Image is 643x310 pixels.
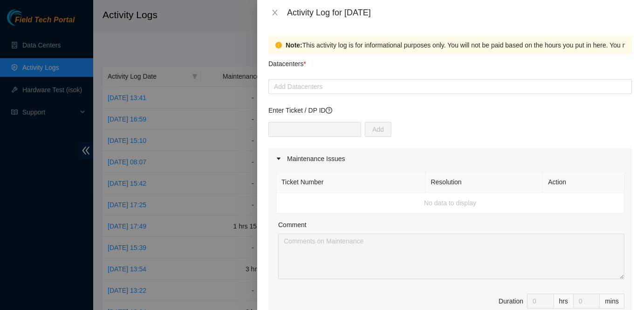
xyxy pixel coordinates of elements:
span: exclamation-circle [275,42,282,48]
th: Action [543,172,624,193]
td: No data to display [276,193,624,214]
label: Comment [278,220,307,230]
span: caret-right [276,156,281,162]
button: Close [268,8,281,17]
textarea: Comment [278,234,624,279]
th: Ticket Number [276,172,425,193]
span: question-circle [326,107,332,114]
strong: Note: [286,40,302,50]
div: mins [600,294,624,309]
p: Datacenters [268,54,306,69]
div: Activity Log for [DATE] [287,7,632,18]
div: Maintenance Issues [268,148,632,169]
button: Add [365,122,391,137]
div: Duration [499,296,523,306]
p: Enter Ticket / DP ID [268,105,632,115]
div: hrs [554,294,574,309]
span: close [271,9,279,16]
th: Resolution [425,172,543,193]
